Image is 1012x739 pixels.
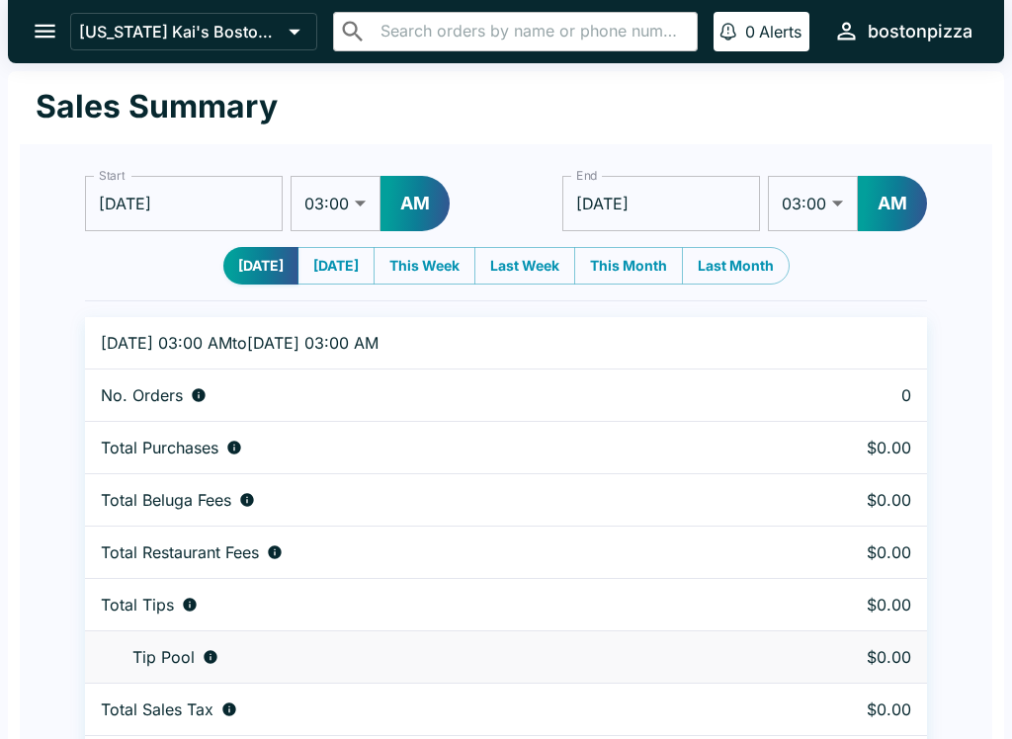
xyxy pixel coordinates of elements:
[297,247,375,285] button: [DATE]
[777,385,911,405] p: 0
[101,438,745,457] div: Aggregate order subtotals
[70,13,317,50] button: [US_STATE] Kai's Boston Pizza
[101,647,745,667] div: Tips unclaimed by a waiter
[101,542,259,562] p: Total Restaurant Fees
[374,247,475,285] button: This Week
[101,699,745,719] div: Sales tax paid by diners
[576,167,598,184] label: End
[759,22,801,41] p: Alerts
[745,22,755,41] p: 0
[101,490,745,510] div: Fees paid by diners to Beluga
[574,247,683,285] button: This Month
[101,490,231,510] p: Total Beluga Fees
[101,595,174,615] p: Total Tips
[101,542,745,562] div: Fees paid by diners to restaurant
[99,167,125,184] label: Start
[36,87,278,126] h1: Sales Summary
[562,176,760,231] input: Choose date, selected date is Oct 3, 2025
[223,247,298,285] button: [DATE]
[101,699,213,719] p: Total Sales Tax
[375,18,689,45] input: Search orders by name or phone number
[132,647,195,667] p: Tip Pool
[101,333,745,353] p: [DATE] 03:00 AM to [DATE] 03:00 AM
[474,247,575,285] button: Last Week
[101,385,183,405] p: No. Orders
[868,20,972,43] div: bostonpizza
[101,438,218,457] p: Total Purchases
[380,176,450,231] button: AM
[20,6,70,56] button: open drawer
[777,542,911,562] p: $0.00
[101,385,745,405] div: Number of orders placed
[777,647,911,667] p: $0.00
[85,176,283,231] input: Choose date, selected date is Oct 2, 2025
[777,438,911,457] p: $0.00
[825,10,980,52] button: bostonpizza
[777,699,911,719] p: $0.00
[858,176,927,231] button: AM
[101,595,745,615] div: Combined individual and pooled tips
[777,595,911,615] p: $0.00
[777,490,911,510] p: $0.00
[79,22,281,41] p: [US_STATE] Kai's Boston Pizza
[682,247,790,285] button: Last Month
